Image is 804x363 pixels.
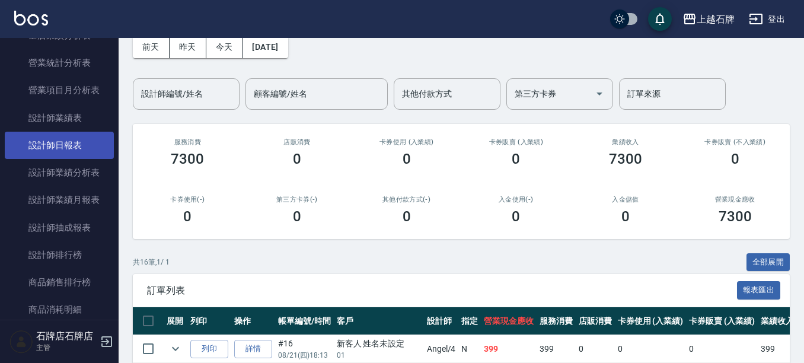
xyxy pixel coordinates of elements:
[585,138,666,146] h2: 業績收入
[147,138,228,146] h3: 服務消費
[476,196,557,203] h2: 入金使用(-)
[512,208,520,225] h3: 0
[758,335,797,363] td: 399
[537,307,576,335] th: 服務消費
[731,151,739,167] h3: 0
[746,253,790,272] button: 全部展開
[275,335,334,363] td: #16
[171,151,204,167] h3: 7300
[686,335,758,363] td: 0
[9,330,33,354] img: Person
[167,340,184,358] button: expand row
[481,307,537,335] th: 營業現金應收
[458,307,481,335] th: 指定
[257,196,338,203] h2: 第三方卡券(-)
[183,208,192,225] h3: 0
[257,138,338,146] h2: 店販消費
[512,151,520,167] h3: 0
[719,208,752,225] h3: 7300
[5,186,114,214] a: 設計師業績月報表
[476,138,557,146] h2: 卡券販賣 (入業績)
[615,335,687,363] td: 0
[36,330,97,342] h5: 石牌店石牌店
[190,340,228,358] button: 列印
[147,196,228,203] h2: 卡券使用(-)
[275,307,334,335] th: 帳單編號/時間
[615,307,687,335] th: 卡券使用 (入業績)
[293,151,301,167] h3: 0
[334,307,424,335] th: 客戶
[5,296,114,323] a: 商品消耗明細
[187,307,231,335] th: 列印
[694,138,776,146] h2: 卡券販賣 (不入業績)
[585,196,666,203] h2: 入金儲值
[481,335,537,363] td: 399
[737,281,781,300] button: 報表匯出
[5,269,114,296] a: 商品銷售排行榜
[14,11,48,26] img: Logo
[678,7,739,31] button: 上越石牌
[648,7,672,31] button: save
[133,257,170,268] p: 共 16 筆, 1 / 1
[621,208,630,225] h3: 0
[590,84,609,103] button: Open
[403,208,411,225] h3: 0
[576,335,615,363] td: 0
[366,196,447,203] h2: 其他付款方式(-)
[164,307,187,335] th: 展開
[337,337,421,350] div: 新客人 姓名未設定
[403,151,411,167] h3: 0
[206,36,243,58] button: 今天
[231,307,275,335] th: 操作
[537,335,576,363] td: 399
[694,196,776,203] h2: 營業現金應收
[5,241,114,269] a: 設計師排行榜
[293,208,301,225] h3: 0
[5,104,114,132] a: 設計師業績表
[170,36,206,58] button: 昨天
[337,350,421,361] p: 01
[147,285,737,297] span: 訂單列表
[576,307,615,335] th: 店販消費
[5,214,114,241] a: 設計師抽成報表
[5,77,114,104] a: 營業項目月分析表
[458,335,481,363] td: N
[758,307,797,335] th: 業績收入
[234,340,272,358] a: 詳情
[744,8,790,30] button: 登出
[243,36,288,58] button: [DATE]
[697,12,735,27] div: 上越石牌
[609,151,642,167] h3: 7300
[366,138,447,146] h2: 卡券使用 (入業績)
[737,284,781,295] a: 報表匯出
[5,132,114,159] a: 設計師日報表
[278,350,331,361] p: 08/21 (四) 18:13
[424,335,459,363] td: Angel /4
[5,49,114,77] a: 營業統計分析表
[133,36,170,58] button: 前天
[424,307,459,335] th: 設計師
[5,159,114,186] a: 設計師業績分析表
[36,342,97,353] p: 主管
[686,307,758,335] th: 卡券販賣 (入業績)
